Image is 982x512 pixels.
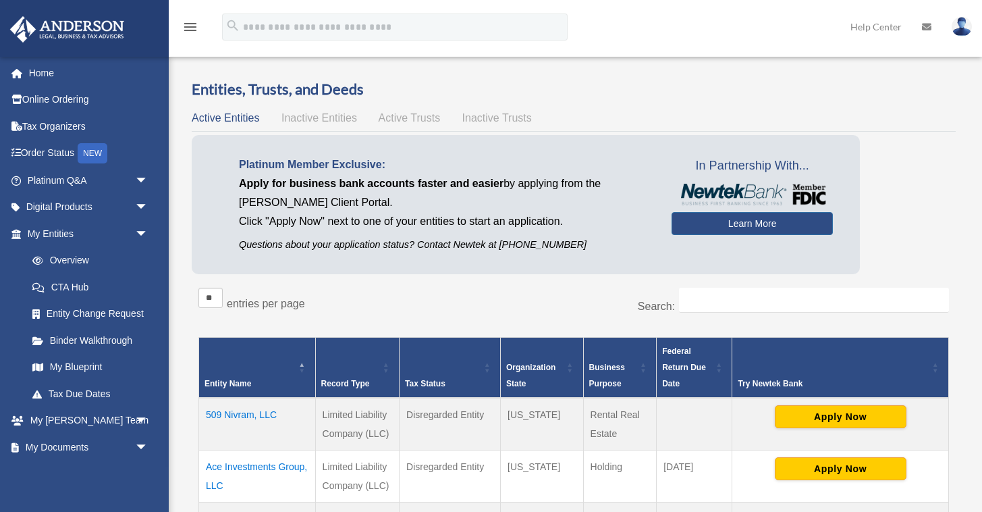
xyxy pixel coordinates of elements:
td: Holding [583,451,657,503]
span: Tax Status [405,379,445,388]
td: [US_STATE] [501,398,584,451]
a: Order StatusNEW [9,140,169,168]
th: Record Type: Activate to sort [315,338,399,399]
th: Business Purpose: Activate to sort [583,338,657,399]
a: My [PERSON_NAME] Teamarrow_drop_down [9,407,169,434]
p: by applying from the [PERSON_NAME] Client Portal. [239,174,651,212]
a: Home [9,59,169,86]
a: Online Ordering [9,86,169,113]
div: NEW [78,143,107,163]
img: Anderson Advisors Platinum Portal [6,16,128,43]
img: NewtekBankLogoSM.png [678,184,826,205]
span: arrow_drop_down [135,434,162,461]
span: Record Type [321,379,370,388]
span: Inactive Trusts [462,112,532,124]
h3: Entities, Trusts, and Deeds [192,79,956,100]
td: Disregarded Entity [400,451,501,503]
th: Tax Status: Activate to sort [400,338,501,399]
p: Click "Apply Now" next to one of your entities to start an application. [239,212,651,231]
label: Search: [638,301,675,312]
span: Business Purpose [589,363,625,388]
a: Online Learningarrow_drop_down [9,461,169,488]
span: arrow_drop_down [135,407,162,435]
td: Ace Investments Group, LLC [199,451,316,503]
a: My Documentsarrow_drop_down [9,434,169,461]
span: Apply for business bank accounts faster and easier [239,178,503,189]
a: My Entitiesarrow_drop_down [9,220,162,247]
a: My Blueprint [19,354,162,381]
span: Active Trusts [379,112,441,124]
a: menu [182,24,198,35]
span: arrow_drop_down [135,167,162,195]
button: Apply Now [775,405,906,428]
a: Platinum Q&Aarrow_drop_down [9,167,169,194]
a: Overview [19,247,155,274]
span: Organization State [506,363,555,388]
button: Apply Now [775,457,906,480]
img: User Pic [952,17,972,36]
span: arrow_drop_down [135,461,162,488]
th: Entity Name: Activate to invert sorting [199,338,316,399]
a: Entity Change Request [19,301,162,328]
td: Limited Liability Company (LLC) [315,398,399,451]
th: Federal Return Due Date: Activate to sort [657,338,732,399]
a: Tax Due Dates [19,380,162,407]
span: arrow_drop_down [135,194,162,222]
a: Binder Walkthrough [19,327,162,354]
span: Inactive Entities [281,112,357,124]
td: [US_STATE] [501,451,584,503]
i: menu [182,19,198,35]
span: In Partnership With... [672,155,833,177]
p: Questions about your application status? Contact Newtek at [PHONE_NUMBER] [239,236,651,253]
label: entries per page [227,298,305,309]
span: Entity Name [204,379,251,388]
th: Try Newtek Bank : Activate to sort [732,338,949,399]
td: [DATE] [657,451,732,503]
td: 509 Nivram, LLC [199,398,316,451]
td: Rental Real Estate [583,398,657,451]
a: Tax Organizers [9,113,169,140]
a: Learn More [672,212,833,235]
a: Digital Productsarrow_drop_down [9,194,169,221]
a: CTA Hub [19,274,162,301]
td: Limited Liability Company (LLC) [315,451,399,503]
span: Federal Return Due Date [662,347,706,388]
i: search [225,18,240,33]
span: Active Entities [192,112,259,124]
span: arrow_drop_down [135,220,162,248]
td: Disregarded Entity [400,398,501,451]
th: Organization State: Activate to sort [501,338,584,399]
div: Try Newtek Bank [738,376,928,392]
p: Platinum Member Exclusive: [239,155,651,174]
